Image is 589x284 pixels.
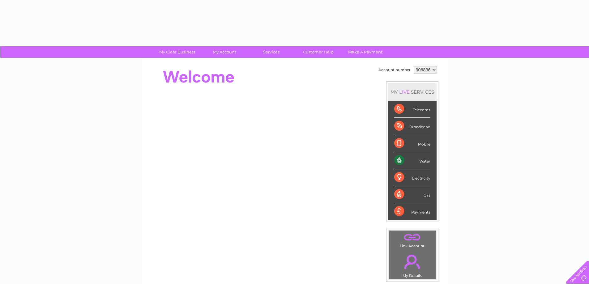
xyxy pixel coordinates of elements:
[340,46,391,58] a: Make A Payment
[390,251,434,273] a: .
[293,46,344,58] a: Customer Help
[388,249,436,280] td: My Details
[394,169,430,186] div: Electricity
[394,186,430,203] div: Gas
[388,83,437,101] div: MY SERVICES
[394,135,430,152] div: Mobile
[394,203,430,220] div: Payments
[394,152,430,169] div: Water
[246,46,297,58] a: Services
[377,65,412,75] td: Account number
[388,230,436,250] td: Link Account
[152,46,203,58] a: My Clear Business
[390,232,434,243] a: .
[394,101,430,118] div: Telecoms
[398,89,411,95] div: LIVE
[394,118,430,135] div: Broadband
[199,46,250,58] a: My Account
